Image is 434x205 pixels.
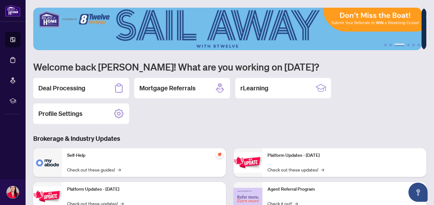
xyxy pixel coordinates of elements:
[389,44,392,46] button: 2
[412,44,415,46] button: 5
[240,84,268,93] h2: rLearning
[33,148,62,177] img: Self-Help
[234,152,262,172] img: Platform Updates - June 23, 2025
[139,84,196,93] h2: Mortgage Referrals
[67,166,121,173] a: Check out these guides!→
[267,152,421,159] p: Platform Updates - [DATE]
[321,166,324,173] span: →
[216,151,223,158] span: pushpin
[33,61,426,73] h1: Welcome back [PERSON_NAME]! What are you working on [DATE]?
[7,186,19,198] img: Profile Icon
[5,5,20,17] img: logo
[407,44,410,46] button: 4
[38,109,82,118] h2: Profile Settings
[67,152,221,159] p: Self-Help
[408,183,428,202] button: Open asap
[118,166,121,173] span: →
[267,186,421,193] p: Agent Referral Program
[384,44,387,46] button: 1
[417,44,420,46] button: 6
[394,44,405,46] button: 3
[38,84,85,93] h2: Deal Processing
[267,166,324,173] a: Check out these updates!→
[33,134,426,143] h3: Brokerage & Industry Updates
[33,8,422,50] img: Slide 2
[67,186,221,193] p: Platform Updates - [DATE]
